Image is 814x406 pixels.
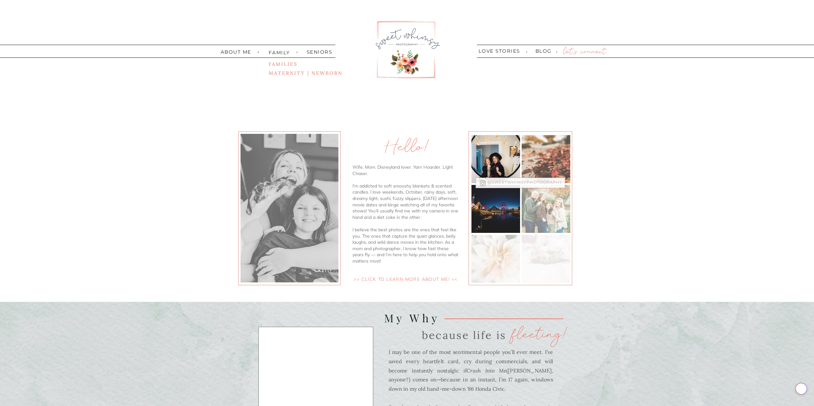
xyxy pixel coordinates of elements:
i: Crash Into Me [467,367,506,374]
a: family [269,50,287,54]
a: let's connect [562,47,606,57]
h3: fleeting! [498,327,580,343]
a: maternity | Newborn [269,70,348,76]
a: love stories [477,49,522,55]
a: @sweetwhimsyphotography [479,180,563,186]
h2: Hello! [355,138,459,154]
a: seniors [307,50,329,54]
a: about me [221,50,251,54]
a: >> click to learn more about me! << [348,276,463,282]
a: families [269,61,296,66]
a: blog [534,49,553,55]
p: Wife. Mom. Disneyland lover. Yarn Hoarder. Light Chaser. I'm addicted to soft smooshy blankets & ... [352,164,459,272]
h2: my Why [384,310,455,318]
h3: because life is [415,329,513,348]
